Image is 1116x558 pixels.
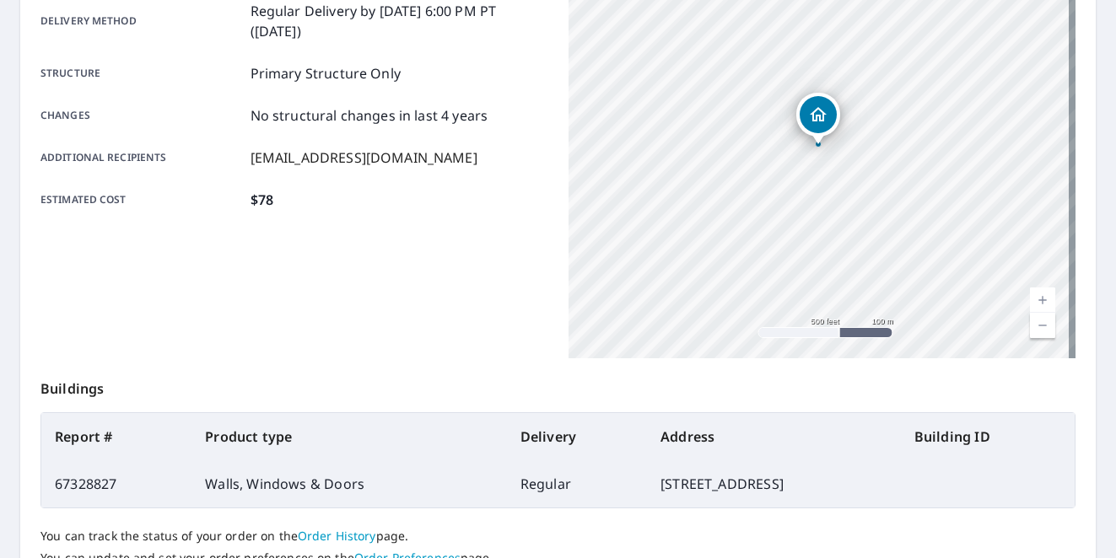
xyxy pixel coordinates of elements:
p: Structure [40,63,244,83]
p: Additional recipients [40,148,244,168]
p: Regular Delivery by [DATE] 6:00 PM PT ([DATE]) [251,1,548,41]
td: 67328827 [41,460,191,507]
p: Primary Structure Only [251,63,401,83]
p: No structural changes in last 4 years [251,105,488,126]
td: Regular [507,460,647,507]
p: $78 [251,190,273,210]
a: Order History [298,528,376,544]
a: Current Level 16, Zoom In [1030,287,1055,313]
th: Delivery [507,413,647,460]
p: Changes [40,105,244,126]
td: [STREET_ADDRESS] [647,460,901,507]
p: Estimated cost [40,190,244,210]
th: Address [647,413,901,460]
div: Dropped pin, building 1, Residential property, 2761 N Trapper Ln Post Falls, ID 83854 [796,93,840,145]
th: Report # [41,413,191,460]
th: Building ID [901,413,1075,460]
p: Delivery method [40,1,244,41]
p: [EMAIL_ADDRESS][DOMAIN_NAME] [251,148,477,168]
p: You can track the status of your order on the page. [40,528,1076,544]
a: Current Level 16, Zoom Out [1030,313,1055,338]
p: Buildings [40,358,1076,412]
td: Walls, Windows & Doors [191,460,506,507]
th: Product type [191,413,506,460]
